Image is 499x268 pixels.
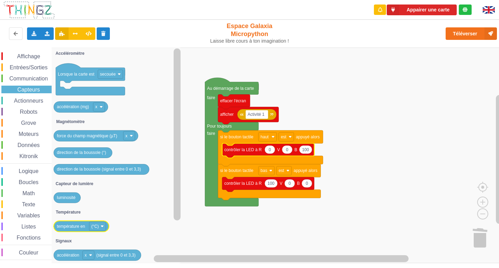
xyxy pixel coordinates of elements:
text: est [281,135,287,139]
span: Couleur [18,250,40,256]
text: si le bouton tactile [220,135,253,139]
span: Listes [20,224,37,230]
span: Actionneurs [13,98,44,104]
text: V [277,147,280,152]
span: Données [17,142,41,148]
text: Température [56,210,81,215]
text: Au démarrage de la carte [207,86,254,91]
text: 100 [268,181,274,186]
text: x [85,253,87,258]
button: Appairer une carte [387,5,457,15]
div: Espace Galaxia Micropython [207,22,292,44]
span: Robots [19,109,38,115]
text: 0 [288,181,291,186]
span: Math [21,190,36,196]
text: B [295,147,297,152]
text: Accéléromètre [55,51,85,56]
text: Activité 1 [248,112,265,117]
text: x [125,133,128,138]
text: appuyé alors [296,135,320,139]
span: Logique [18,168,40,174]
span: Grove [20,120,37,126]
text: effacer l'écran [220,98,246,103]
text: faire [207,131,216,136]
text: contrôler la LED à R [224,181,262,186]
div: Tu es connecté au serveur de création de Thingz [459,5,472,15]
span: Fonctions [16,235,42,241]
text: bas [261,168,267,173]
span: Affichage [16,53,41,59]
span: Moteurs [18,131,40,137]
text: 0 [306,181,308,186]
text: direction de la boussole (°) [57,150,106,155]
text: Capteur de lumière [56,181,94,186]
text: Lorsque la carte est [58,72,95,77]
text: accélération [57,253,79,258]
div: Laisse libre cours à ton imagination ! [207,38,292,44]
span: Texte [21,201,36,207]
img: gb.png [483,6,495,14]
text: contrôler la LED à R [224,147,262,152]
text: secouée [100,72,116,77]
span: Kitronik [18,153,39,159]
button: Téléverser [446,27,497,40]
text: 0 [286,147,288,152]
span: Variables [16,213,41,218]
text: Signaux [55,239,72,243]
text: Magnétomètre [56,119,85,124]
text: B [297,181,300,186]
img: thingz_logo.png [3,1,55,19]
text: accélération (mg) [57,105,89,110]
text: (signal entre 0 et 3,3) [96,253,135,258]
text: force du champ magnétique (µT) [57,133,117,138]
text: direction de la boussole (signal entre 0 et 3,3) [57,167,141,172]
span: Boucles [18,179,40,185]
text: faire [207,95,216,100]
span: Communication [8,76,49,81]
text: 100 [302,147,309,152]
text: (°C) [91,224,98,229]
text: afficher [220,112,234,117]
text: 0 [269,147,271,152]
text: V [280,181,282,186]
text: luminosité [57,195,76,200]
text: Pour toujours [207,124,232,129]
text: température en [57,224,85,229]
text: est [279,168,284,173]
text: appuyé alors [294,168,317,173]
span: Capteurs [16,87,41,93]
text: si le bouton tactile [220,168,253,173]
text: x [95,105,97,110]
text: haut [261,135,269,139]
span: Entrées/Sorties [9,64,49,70]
